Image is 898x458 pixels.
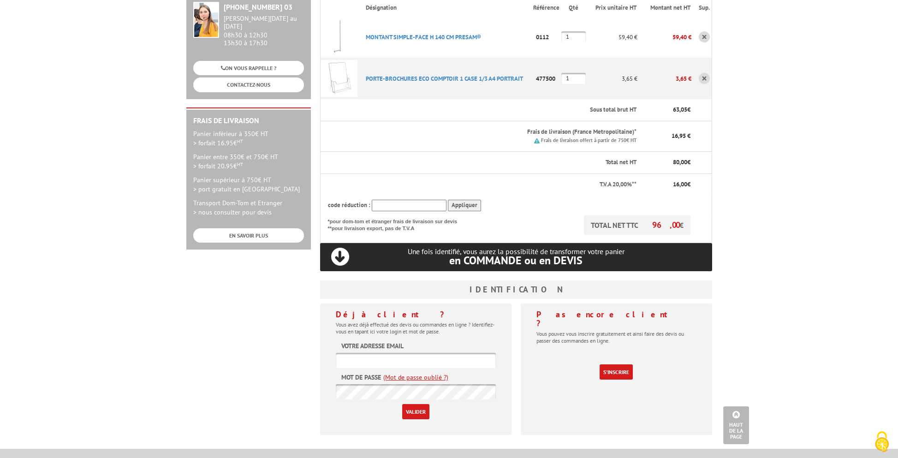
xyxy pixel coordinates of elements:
[224,2,292,12] strong: [PHONE_NUMBER] 03
[320,247,712,266] p: Une fois identifié, vous aurez la possibilité de transformer votre panier
[336,321,496,335] p: Vous avez déjà effectué des devis ou commandes en ligne ? Identifiez-vous en tapant ici votre log...
[237,138,243,144] sup: HT
[672,132,690,140] span: 16,95 €
[237,161,243,167] sup: HT
[321,18,357,55] img: MONTANT SIMPLE-FACE H 140 CM PRESAM®
[645,106,690,114] p: €
[673,180,687,188] span: 16,00
[541,137,636,143] small: Frais de livraison offert à partir de 750€ HT
[600,364,633,380] a: S'inscrire
[866,427,898,458] button: Cookies (fenêtre modale)
[193,117,304,125] h2: Frais de Livraison
[594,4,637,12] p: Prix unitaire HT
[366,128,636,137] p: Frais de livraison (France Metropolitaine)*
[193,162,243,170] span: > forfait 20.95€
[193,198,304,217] p: Transport Dom-Tom et Etranger
[193,2,219,38] img: widget-service.jpg
[587,29,638,45] p: 59,40 €
[193,208,272,216] span: > nous consulter pour devis
[320,280,712,299] h3: Identification
[673,106,687,113] span: 63,05
[533,4,560,12] p: Référence
[533,71,561,87] p: 477500
[402,404,429,419] input: Valider
[193,175,304,194] p: Panier supérieur à 750€ HT
[637,29,691,45] p: 59,40 €
[336,310,496,319] h4: Déjà client ?
[534,138,540,143] img: picto.png
[193,228,304,243] a: EN SAVOIR PLUS
[224,15,304,30] div: [PERSON_NAME][DATE] au [DATE]
[383,373,448,382] a: (Mot de passe oublié ?)
[193,185,300,193] span: > port gratuit en [GEOGRAPHIC_DATA]
[328,180,637,189] p: T.V.A 20,00%**
[193,77,304,92] a: CONTACTEZ-NOUS
[366,33,481,41] a: MONTANT SIMPLE-FACE H 140 CM PRESAM®
[358,99,637,121] th: Sous total brut HT
[341,373,381,382] label: Mot de passe
[328,201,370,209] span: code réduction :
[224,15,304,47] div: 08h30 à 12h30 13h30 à 17h30
[645,180,690,189] p: €
[328,215,466,232] p: *pour dom-tom et étranger frais de livraison sur devis **pour livraison export, pas de T.V.A
[645,4,690,12] p: Montant net HT
[536,330,696,344] p: Vous pouvez vous inscrire gratuitement et ainsi faire des devis ou passer des commandes en ligne.
[193,61,304,75] a: ON VOUS RAPPELLE ?
[193,152,304,171] p: Panier entre 350€ et 750€ HT
[193,139,243,147] span: > forfait 16.95€
[533,29,561,45] p: 0112
[193,129,304,148] p: Panier inférieur à 350€ HT
[637,71,691,87] p: 3,65 €
[341,341,404,351] label: Votre adresse email
[723,406,749,444] a: Haut de la page
[321,60,357,97] img: PORTE-BROCHURES ECO COMPTOIR 1 CASE 1/3 A4 PORTRAIT
[645,158,690,167] p: €
[870,430,893,453] img: Cookies (fenêtre modale)
[449,253,583,268] span: en COMMANDE ou en DEVIS
[536,310,696,328] h4: Pas encore client ?
[366,75,523,83] a: PORTE-BROCHURES ECO COMPTOIR 1 CASE 1/3 A4 PORTRAIT
[328,158,637,167] p: Total net HT
[448,200,481,211] input: Appliquer
[673,158,687,166] span: 80,00
[584,215,690,235] p: TOTAL NET TTC €
[587,71,638,87] p: 3,65 €
[652,220,679,230] span: 96,00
